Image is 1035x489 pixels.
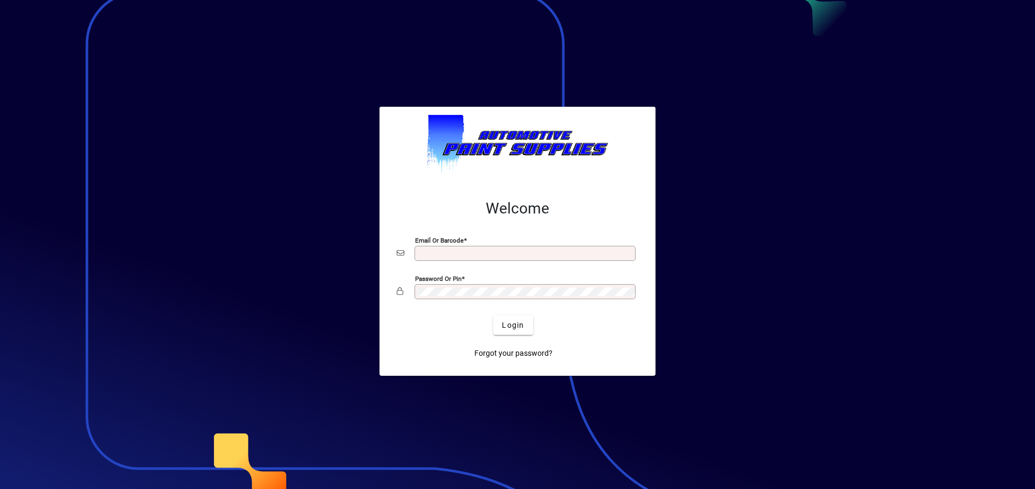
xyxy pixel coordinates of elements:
[415,275,461,283] mat-label: Password or Pin
[470,343,557,363] a: Forgot your password?
[397,199,638,218] h2: Welcome
[493,315,533,335] button: Login
[502,320,524,331] span: Login
[415,237,464,244] mat-label: Email or Barcode
[474,348,553,359] span: Forgot your password?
